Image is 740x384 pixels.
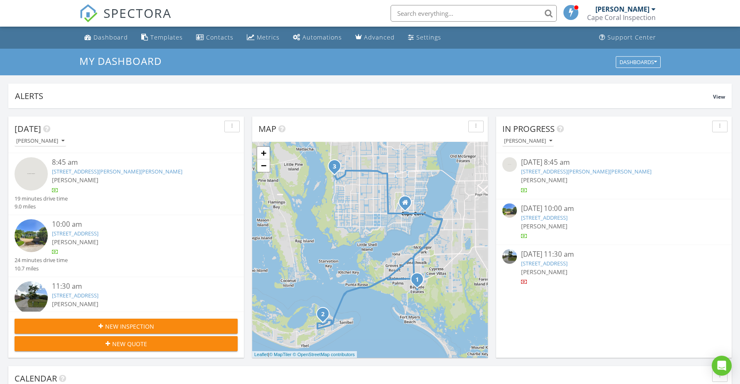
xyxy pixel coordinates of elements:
[293,352,355,357] a: © OpenStreetMap contributors
[415,277,419,283] i: 1
[587,13,656,22] div: Cape Coral Inspection
[416,33,441,41] div: Settings
[521,176,568,184] span: [PERSON_NAME]
[334,166,339,171] div: 2706 SW 29th Pl, Cape Coral, FL 33914
[405,202,410,207] div: 907 SE 47th Ter #203-9, Cape Coral Fl 33904
[15,195,68,203] div: 19 minutes drive time
[290,30,345,45] a: Automations (Basic)
[93,33,128,41] div: Dashboard
[150,33,183,41] div: Templates
[52,157,219,168] div: 8:45 am
[15,256,68,264] div: 24 minutes drive time
[52,281,219,292] div: 11:30 am
[103,4,172,22] span: SPECTORA
[521,214,568,221] a: [STREET_ADDRESS]
[502,123,555,134] span: In Progress
[364,33,395,41] div: Advanced
[504,138,552,144] div: [PERSON_NAME]
[257,159,270,172] a: Zoom out
[15,319,238,334] button: New Inspection
[405,30,445,45] a: Settings
[105,322,154,331] span: New Inspection
[15,219,238,273] a: 10:00 am [STREET_ADDRESS] [PERSON_NAME] 24 minutes drive time 10.7 miles
[79,54,162,68] span: My Dashboard
[333,164,336,170] i: 3
[521,203,707,214] div: [DATE] 10:00 am
[502,136,554,147] button: [PERSON_NAME]
[502,157,517,172] img: streetview
[502,249,725,286] a: [DATE] 11:30 am [STREET_ADDRESS] [PERSON_NAME]
[52,176,98,184] span: [PERSON_NAME]
[616,56,661,68] button: Dashboards
[52,238,98,246] span: [PERSON_NAME]
[112,339,147,348] span: New Quote
[52,292,98,299] a: [STREET_ADDRESS]
[15,123,41,134] span: [DATE]
[521,268,568,276] span: [PERSON_NAME]
[713,93,725,100] span: View
[15,281,238,334] a: 11:30 am [STREET_ADDRESS] [PERSON_NAME] 48 minutes drive time 24.2 miles
[521,222,568,230] span: [PERSON_NAME]
[15,157,238,211] a: 8:45 am [STREET_ADDRESS][PERSON_NAME][PERSON_NAME] [PERSON_NAME] 19 minutes drive time 9.0 miles
[712,356,732,376] div: Open Intercom Messenger
[15,219,48,253] img: streetview
[15,203,68,211] div: 9.0 miles
[52,300,98,308] span: [PERSON_NAME]
[417,279,422,284] div: 17671 Stevens Blvd, Fort Myers Beach, FL 33931
[502,249,517,264] img: streetview
[607,33,656,41] div: Support Center
[79,11,172,29] a: SPECTORA
[206,33,234,41] div: Contacts
[15,281,48,315] img: streetview
[323,314,328,319] div: 1311 Sand Castle Rd, Sanibel, FL 33957
[595,5,649,13] div: [PERSON_NAME]
[321,312,325,317] i: 2
[521,168,651,175] a: [STREET_ADDRESS][PERSON_NAME][PERSON_NAME]
[52,230,98,237] a: [STREET_ADDRESS]
[502,203,725,240] a: [DATE] 10:00 am [STREET_ADDRESS] [PERSON_NAME]
[252,351,357,358] div: |
[15,136,66,147] button: [PERSON_NAME]
[502,203,517,218] img: streetview
[16,138,64,144] div: [PERSON_NAME]
[521,157,707,168] div: [DATE] 8:45 am
[52,219,219,230] div: 10:00 am
[391,5,557,22] input: Search everything...
[269,352,292,357] a: © MapTiler
[257,147,270,159] a: Zoom in
[302,33,342,41] div: Automations
[596,30,659,45] a: Support Center
[502,157,725,194] a: [DATE] 8:45 am [STREET_ADDRESS][PERSON_NAME][PERSON_NAME] [PERSON_NAME]
[52,168,182,175] a: [STREET_ADDRESS][PERSON_NAME][PERSON_NAME]
[15,90,713,102] div: Alerts
[620,59,657,65] div: Dashboards
[258,123,276,134] span: Map
[521,260,568,267] a: [STREET_ADDRESS]
[352,30,398,45] a: Advanced
[254,352,268,357] a: Leaflet
[81,30,131,45] a: Dashboard
[79,4,98,22] img: The Best Home Inspection Software - Spectora
[521,249,707,260] div: [DATE] 11:30 am
[243,30,283,45] a: Metrics
[15,265,68,273] div: 10.7 miles
[138,30,186,45] a: Templates
[15,373,57,384] span: Calendar
[15,157,48,191] img: streetview
[15,336,238,351] button: New Quote
[257,33,280,41] div: Metrics
[193,30,237,45] a: Contacts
